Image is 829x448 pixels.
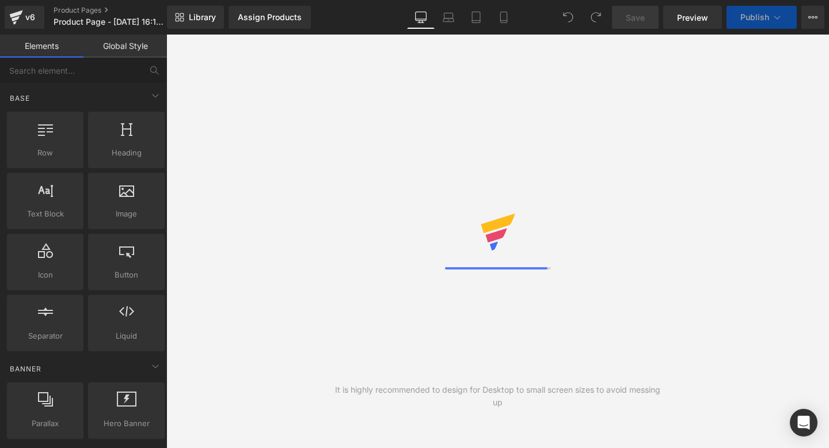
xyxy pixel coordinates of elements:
[10,269,80,281] span: Icon
[9,93,31,104] span: Base
[10,330,80,342] span: Separator
[92,208,161,220] span: Image
[92,147,161,159] span: Heading
[557,6,580,29] button: Undo
[54,17,164,26] span: Product Page - [DATE] 16:18:38
[462,6,490,29] a: Tablet
[727,6,797,29] button: Publish
[92,269,161,281] span: Button
[490,6,518,29] a: Mobile
[740,13,769,22] span: Publish
[626,12,645,24] span: Save
[407,6,435,29] a: Desktop
[584,6,607,29] button: Redo
[189,12,216,22] span: Library
[801,6,824,29] button: More
[10,208,80,220] span: Text Block
[92,330,161,342] span: Liquid
[9,363,43,374] span: Banner
[238,13,302,22] div: Assign Products
[10,147,80,159] span: Row
[677,12,708,24] span: Preview
[663,6,722,29] a: Preview
[92,417,161,430] span: Hero Banner
[23,10,37,25] div: v6
[435,6,462,29] a: Laptop
[54,6,186,15] a: Product Pages
[790,409,817,436] div: Open Intercom Messenger
[10,417,80,430] span: Parallax
[5,6,44,29] a: v6
[167,6,224,29] a: New Library
[83,35,167,58] a: Global Style
[332,384,664,409] div: It is highly recommended to design for Desktop to small screen sizes to avoid messing up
